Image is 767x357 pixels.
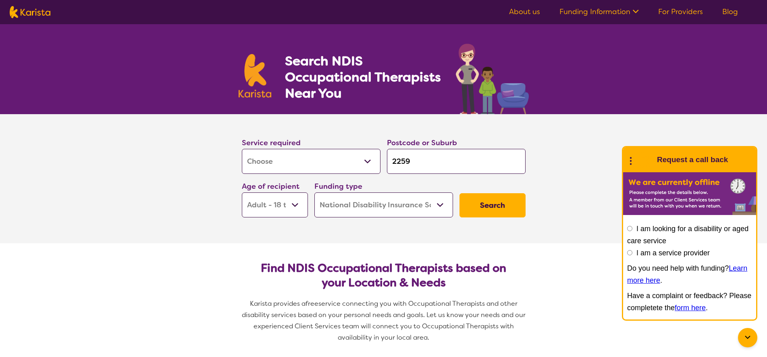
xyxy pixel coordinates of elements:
[242,182,299,191] label: Age of recipient
[657,154,728,166] h1: Request a call back
[658,7,703,17] a: For Providers
[636,249,710,257] label: I am a service provider
[636,152,652,168] img: Karista
[242,299,527,342] span: service connecting you with Occupational Therapists and other disability services based on your p...
[306,299,318,308] span: free
[314,182,362,191] label: Funding type
[242,138,301,148] label: Service required
[248,261,519,290] h2: Find NDIS Occupational Therapists based on your Location & Needs
[285,53,442,101] h1: Search NDIS Occupational Therapists Near You
[627,225,748,245] label: I am looking for a disability or aged care service
[456,44,529,114] img: occupational-therapy
[250,299,306,308] span: Karista provides a
[722,7,738,17] a: Blog
[239,54,272,98] img: Karista logo
[623,172,756,215] img: Karista offline chat form to request call back
[387,138,457,148] label: Postcode or Suburb
[675,304,706,312] a: form here
[627,290,752,314] p: Have a complaint or feedback? Please completete the .
[387,149,526,174] input: Type
[459,193,526,217] button: Search
[627,262,752,286] p: Do you need help with funding? .
[10,6,50,18] img: Karista logo
[559,7,639,17] a: Funding Information
[509,7,540,17] a: About us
